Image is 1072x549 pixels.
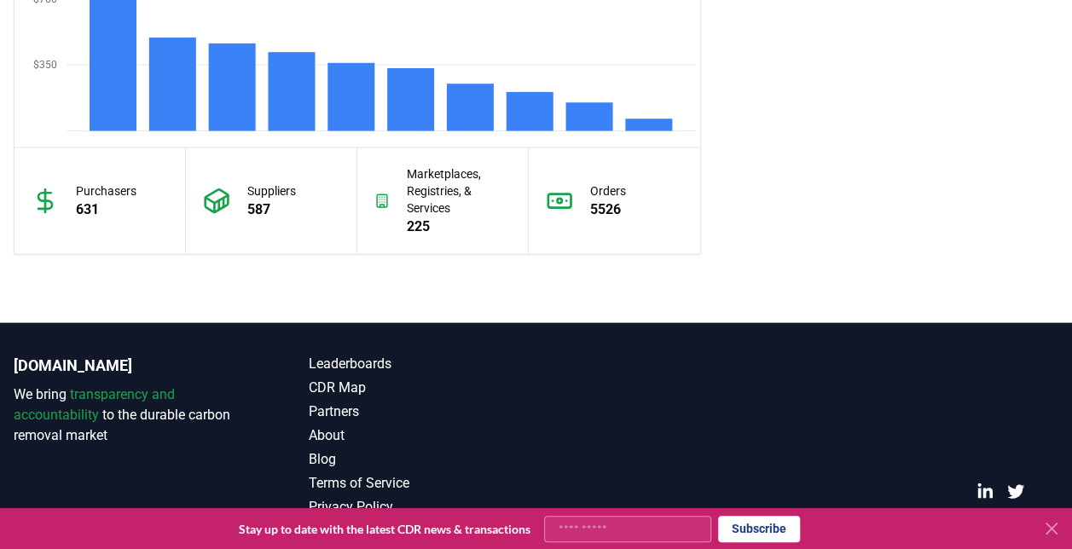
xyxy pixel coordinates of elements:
[247,182,296,199] p: Suppliers
[309,354,536,374] a: Leaderboards
[33,60,57,72] tspan: $350
[14,384,240,446] p: We bring to the durable carbon removal market
[407,165,511,217] p: Marketplaces, Registries, & Services
[407,217,511,237] p: 225
[309,449,536,470] a: Blog
[309,473,536,494] a: Terms of Service
[590,199,626,220] p: 5526
[976,483,994,500] a: LinkedIn
[1007,483,1024,500] a: Twitter
[76,182,136,199] p: Purchasers
[247,199,296,220] p: 587
[14,386,175,423] span: transparency and accountability
[309,497,536,517] a: Privacy Policy
[590,182,626,199] p: Orders
[309,378,536,398] a: CDR Map
[14,354,240,378] p: [DOMAIN_NAME]
[309,402,536,422] a: Partners
[76,199,136,220] p: 631
[309,425,536,446] a: About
